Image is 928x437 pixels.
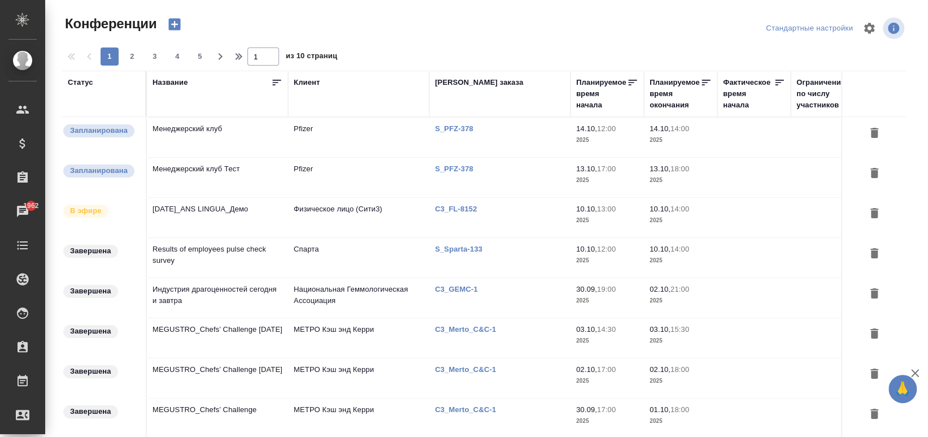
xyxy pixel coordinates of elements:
[123,47,141,66] button: 2
[191,47,209,66] button: 5
[576,205,597,213] p: 10.10,
[597,205,616,213] p: 13:00
[650,416,712,427] p: 2025
[70,165,128,176] p: Запланирована
[576,77,627,111] div: Планируемое время начала
[435,205,485,213] a: C3_FL-8152
[576,416,638,427] p: 2025
[576,285,597,293] p: 30.09,
[576,135,638,146] p: 2025
[147,278,288,318] td: Индустрия драгоценностей сегодня и завтра
[650,215,712,226] p: 2025
[153,77,188,88] div: Название
[888,375,917,403] button: 🙏
[597,405,616,414] p: 17:00
[435,365,504,374] p: C3_Merto_C&C-1
[650,295,712,306] p: 2025
[650,175,712,186] p: 2025
[68,77,93,88] div: Статус
[576,365,597,374] p: 02.10,
[670,325,689,334] p: 15:30
[856,15,883,42] span: Настроить таблицу
[576,335,638,347] p: 2025
[865,364,884,385] button: Удалить
[865,244,884,265] button: Удалить
[435,165,482,173] a: S_PFZ-378
[670,124,689,133] p: 14:00
[146,51,164,62] span: 3
[723,77,774,111] div: Фактическое время начала
[576,215,638,226] p: 2025
[576,165,597,173] p: 13.10,
[147,318,288,358] td: MEGUSTRO_Chefs’ Challenge [DATE]
[294,77,320,88] div: Клиент
[70,245,111,257] p: Завершена
[597,365,616,374] p: 17:00
[576,255,638,266] p: 2025
[597,124,616,133] p: 12:00
[670,365,689,374] p: 18:00
[435,245,491,253] a: S_Sparta-133
[161,15,188,34] button: Создать
[650,325,670,334] p: 03.10,
[16,200,45,211] span: 1962
[288,278,429,318] td: Национальная Геммологическая Ассоциация
[70,326,111,337] p: Завершена
[670,165,689,173] p: 18:00
[435,325,504,334] a: C3_Merto_C&C-1
[3,197,42,226] a: 1962
[865,324,884,345] button: Удалить
[763,20,856,37] div: split button
[893,377,912,401] span: 🙏
[286,49,337,66] span: из 10 страниц
[865,404,884,425] button: Удалить
[597,325,616,334] p: 14:30
[670,205,689,213] p: 14:00
[288,238,429,278] td: Спарта
[70,406,111,417] p: Завершена
[650,205,670,213] p: 10.10,
[650,135,712,146] p: 2025
[650,77,700,111] div: Планируемое время окончания
[435,405,504,414] p: C3_Merto_C&C-1
[650,375,712,387] p: 2025
[650,285,670,293] p: 02.10,
[576,175,638,186] p: 2025
[650,165,670,173] p: 13.10,
[650,245,670,253] p: 10.10,
[70,285,111,297] p: Завершена
[70,125,128,136] p: Запланирована
[670,405,689,414] p: 18:00
[670,245,689,253] p: 14:00
[288,118,429,157] td: Pfizer
[288,198,429,237] td: Физическое лицо (Сити3)
[147,198,288,237] td: [DATE]_ANS LINGUA_Демо
[147,238,288,278] td: Results of employees pulse check survey
[168,47,186,66] button: 4
[576,295,638,306] p: 2025
[670,285,689,293] p: 21:00
[865,163,884,184] button: Удалить
[883,18,907,39] span: Посмотреть информацию
[147,158,288,197] td: Менеджерский клуб Тест
[576,245,597,253] p: 10.10,
[435,124,482,133] a: S_PFZ-378
[576,124,597,133] p: 14.10,
[650,405,670,414] p: 01.10,
[435,285,486,293] a: C3_GEMC-1
[168,51,186,62] span: 4
[191,51,209,62] span: 5
[147,358,288,398] td: MEGUSTRO_Chefs’ Challenge [DATE]
[650,124,670,133] p: 14.10,
[70,205,102,217] p: В эфире
[70,366,111,377] p: Завершена
[288,358,429,398] td: МЕТРО Кэш энд Керри
[650,365,670,374] p: 02.10,
[865,204,884,224] button: Удалить
[435,77,523,88] div: [PERSON_NAME] заказа
[146,47,164,66] button: 3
